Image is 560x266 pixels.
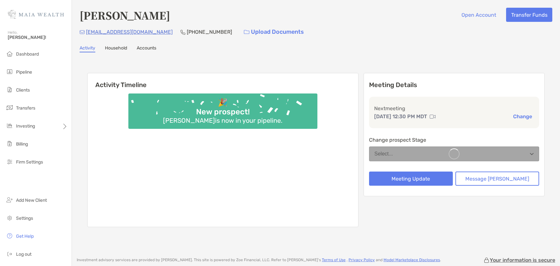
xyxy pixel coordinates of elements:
[6,68,13,75] img: pipeline icon
[105,45,127,52] a: Household
[16,87,30,93] span: Clients
[490,257,555,263] p: Your information is secure
[16,105,35,111] span: Transfers
[16,141,28,147] span: Billing
[349,258,375,262] a: Privacy Policy
[6,232,13,240] img: get-help icon
[16,198,47,203] span: Add New Client
[137,45,156,52] a: Accounts
[187,28,232,36] p: [PHONE_NUMBER]
[215,98,230,107] div: 🎉
[160,117,285,124] div: [PERSON_NAME] is now in your pipeline.
[6,50,13,58] img: dashboard icon
[86,28,173,36] p: [EMAIL_ADDRESS][DOMAIN_NAME]
[322,258,346,262] a: Terms of Use
[383,258,440,262] a: Model Marketplace Disclosures
[6,196,13,204] img: add_new_client icon
[16,123,35,129] span: Investing
[374,112,427,120] p: [DATE] 12:30 PM MDT
[16,216,33,221] span: Settings
[456,8,501,22] button: Open Account
[6,214,13,222] img: settings icon
[511,113,534,120] button: Change
[6,104,13,111] img: transfers icon
[16,159,43,165] span: Firm Settings
[430,114,435,119] img: communication type
[369,172,453,186] button: Meeting Update
[88,73,358,89] h6: Activity Timeline
[80,8,170,22] h4: [PERSON_NAME]
[240,25,308,39] a: Upload Documents
[369,136,539,144] p: Change prospect Stage
[16,69,32,75] span: Pipeline
[369,81,539,89] p: Meeting Details
[80,45,95,52] a: Activity
[6,158,13,165] img: firm-settings icon
[374,104,534,112] p: Next meeting
[16,234,34,239] span: Get Help
[244,30,249,34] img: button icon
[128,93,317,123] img: Confetti
[506,8,552,22] button: Transfer Funds
[180,30,185,35] img: Phone Icon
[455,172,539,186] button: Message [PERSON_NAME]
[80,30,85,34] img: Email Icon
[6,86,13,93] img: clients icon
[6,250,13,258] img: logout icon
[8,3,64,26] img: Zoe Logo
[6,140,13,147] img: billing icon
[16,252,31,257] span: Log out
[6,122,13,129] img: investing icon
[16,51,39,57] span: Dashboard
[194,107,252,117] div: New prospect!
[77,258,441,262] p: Investment advisory services are provided by [PERSON_NAME] . This site is powered by Zoe Financia...
[8,35,68,40] span: [PERSON_NAME]!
